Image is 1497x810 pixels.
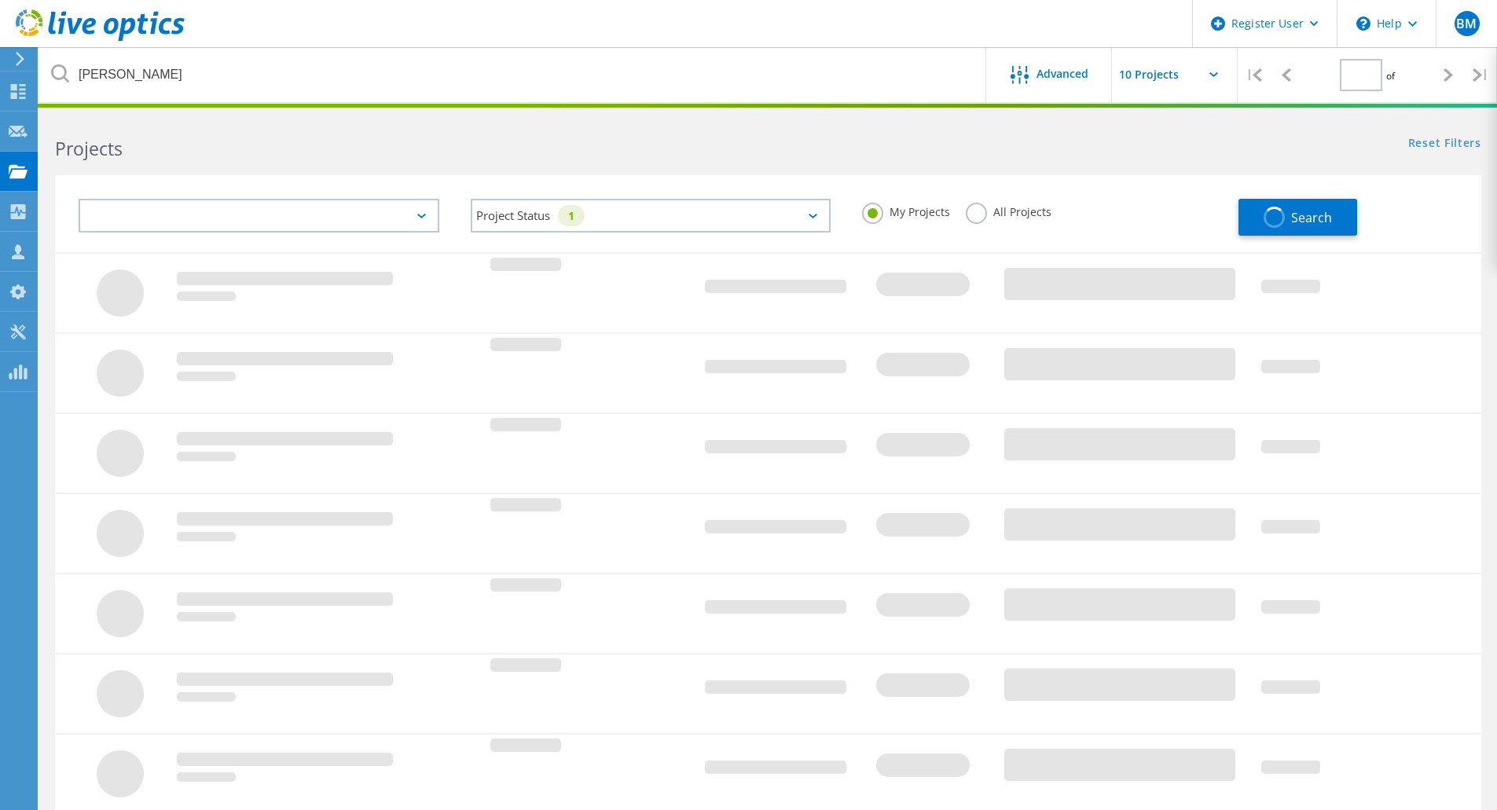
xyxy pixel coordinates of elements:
[39,47,987,102] input: Search projects by name, owner, ID, company, etc
[1465,47,1497,103] div: |
[1408,137,1481,151] a: Reset Filters
[471,199,831,233] div: Project Status
[16,33,185,44] a: Live Optics Dashboard
[1456,17,1477,30] span: BM
[1238,47,1270,103] div: |
[1291,209,1332,226] span: Search
[966,203,1051,218] label: All Projects
[1238,199,1357,236] button: Search
[1037,68,1088,79] span: Advanced
[862,203,950,218] label: My Projects
[55,136,123,161] b: Projects
[558,205,585,226] div: 1
[1356,16,1370,31] svg: \n
[1386,69,1395,82] span: of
